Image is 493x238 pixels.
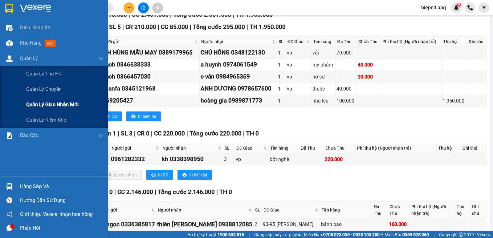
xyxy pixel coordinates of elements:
[99,84,198,93] div: cty anfa 0345121968
[99,60,198,69] div: khách 0346638333
[246,23,248,30] span: |
[98,56,103,61] span: down
[26,85,62,93] span: Quản lý chuyến
[187,231,244,238] span: Hỗ trợ kỹ thuật:
[336,49,356,57] div: 70.000
[312,73,335,81] div: hồ sơ
[223,143,235,153] th: SL
[6,225,12,231] span: message
[100,38,193,45] span: Người gửi
[324,143,356,153] th: Chưa Thu
[410,202,455,219] th: Phí thu hộ (Người nhận trả)
[111,155,160,164] div: 0961282332
[193,23,245,30] span: Tổng cước 295.000
[263,207,314,213] span: ĐC Giao
[201,60,276,69] div: a huynh 0974061549
[246,130,259,137] span: TH 0
[154,130,185,137] span: CC 220.000
[182,173,187,178] span: printer
[467,37,487,47] th: Ghi chú
[109,23,121,30] span: SL 5
[457,3,461,7] sup: 5
[20,224,103,233] div: Phản hồi
[312,37,336,47] th: Tên hàng
[141,6,145,10] span: file-add
[277,37,286,47] th: SL
[158,23,159,30] span: |
[372,202,388,219] th: Đã Thu
[20,24,50,31] span: Điều hành xe
[201,72,276,81] div: c vân 0984965369
[5,4,13,13] img: logo-vxr
[236,155,267,163] div: vp
[358,73,380,81] div: 30.000
[114,188,116,196] span: |
[320,202,372,219] th: Tên hàng
[434,231,434,238] span: |
[255,220,261,228] div: 2
[190,23,191,30] span: |
[216,188,218,196] span: |
[99,48,198,57] div: ANH HÙNG MẪU MAY 0389179965
[312,49,335,57] div: vải
[269,143,299,153] th: Tên hàng
[100,188,113,196] span: CR 0
[219,188,232,196] span: TH 0
[161,23,188,30] span: CC 85.000
[312,97,335,105] div: nhà lều
[442,97,466,105] div: 1.950.000
[95,111,122,121] button: printerIn DS
[20,196,103,205] div: Hướng dẫn sử dụng
[26,70,62,78] span: Quản lý thu hộ
[158,207,247,213] span: Người nhận
[321,220,371,228] div: bánh bao
[388,202,410,219] th: Chưa Thu
[287,85,310,93] div: vp
[112,145,154,151] span: Người gửi
[20,54,38,62] span: Quản Lý
[381,233,383,236] span: ⚪️
[189,171,207,178] span: In biên lai
[287,49,310,57] div: vp
[121,130,132,137] span: SL 3
[127,6,131,10] span: plus
[357,37,381,47] th: Chưa Thu
[97,207,150,213] span: Người gửi
[437,143,461,153] th: Thu hộ
[6,40,13,46] img: warehouse-icon
[479,2,489,13] button: caret-down
[278,61,285,69] div: 1
[287,38,305,45] span: ĐC Giao
[26,101,79,108] span: Quản lý giao nhận mới
[250,23,286,30] span: TH 1.950.000
[461,143,487,153] th: Ghi chú
[336,85,356,93] div: 40.000
[201,38,271,45] span: Người nhận
[304,231,380,238] span: Miền Nam
[454,5,459,10] img: icon-new-feature
[158,188,215,196] span: Tổng cước 2.146.000
[6,197,12,203] span: question-circle
[381,37,442,47] th: Phí thu hộ (Người nhận trả)
[325,155,354,163] div: 220.000
[151,130,153,137] span: |
[442,37,467,47] th: Thu hộ
[287,73,310,81] div: vp
[6,132,13,139] img: solution-icon
[218,232,244,237] strong: 1900 633 818
[124,2,134,13] button: plus
[278,73,285,81] div: 1
[278,97,285,105] div: 1
[26,116,66,124] span: Quản lý kiểm kho
[100,130,116,137] span: Đơn 1
[455,202,471,219] th: Thu hộ
[98,133,103,138] span: down
[467,5,473,10] img: phone-icon
[138,113,156,120] span: In biên lai
[336,37,357,47] th: Đã Thu
[122,23,124,30] span: |
[481,5,487,10] span: caret-down
[270,155,298,163] div: bột nghê
[6,55,13,62] img: warehouse-icon
[6,211,12,217] span: notification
